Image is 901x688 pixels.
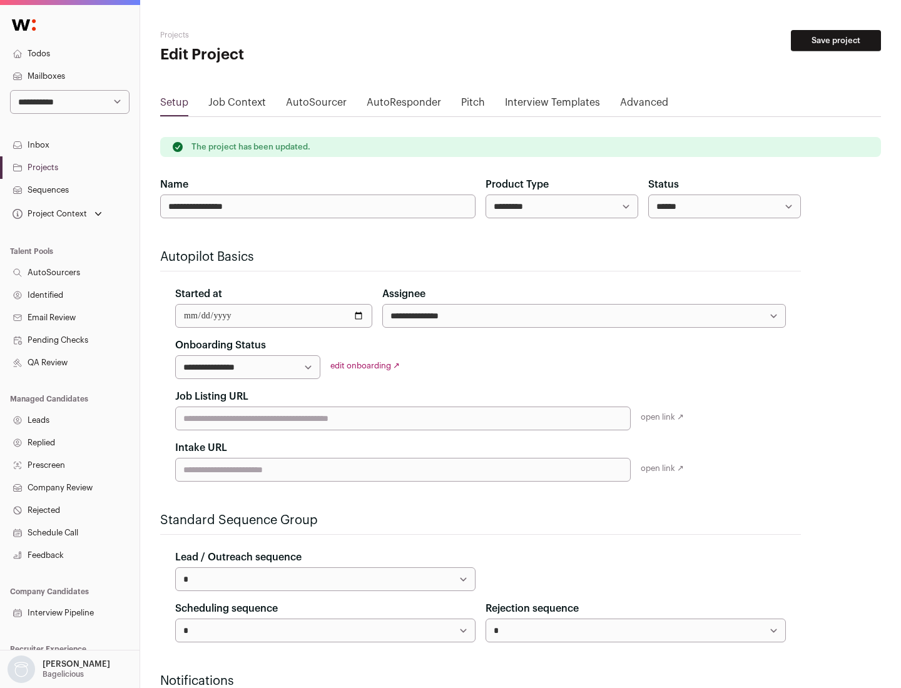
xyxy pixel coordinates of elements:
label: Onboarding Status [175,338,266,353]
button: Open dropdown [10,205,104,223]
img: nopic.png [8,655,35,683]
label: Assignee [382,286,425,301]
label: Job Listing URL [175,389,248,404]
button: Open dropdown [5,655,113,683]
a: edit onboarding ↗ [330,362,400,370]
label: Started at [175,286,222,301]
a: Advanced [620,95,668,115]
label: Lead / Outreach sequence [175,550,302,565]
label: Product Type [486,177,549,192]
div: Project Context [10,209,87,219]
p: [PERSON_NAME] [43,659,110,669]
p: Bagelicious [43,669,84,679]
a: AutoResponder [367,95,441,115]
a: Job Context [208,95,266,115]
label: Scheduling sequence [175,601,278,616]
a: AutoSourcer [286,95,347,115]
p: The project has been updated. [191,142,310,152]
a: Pitch [461,95,485,115]
a: Setup [160,95,188,115]
label: Status [648,177,679,192]
img: Wellfound [5,13,43,38]
a: Interview Templates [505,95,600,115]
h2: Autopilot Basics [160,248,801,266]
button: Save project [791,30,881,51]
label: Name [160,177,188,192]
h2: Standard Sequence Group [160,512,801,529]
label: Intake URL [175,440,227,455]
h1: Edit Project [160,45,400,65]
h2: Projects [160,30,400,40]
label: Rejection sequence [486,601,579,616]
